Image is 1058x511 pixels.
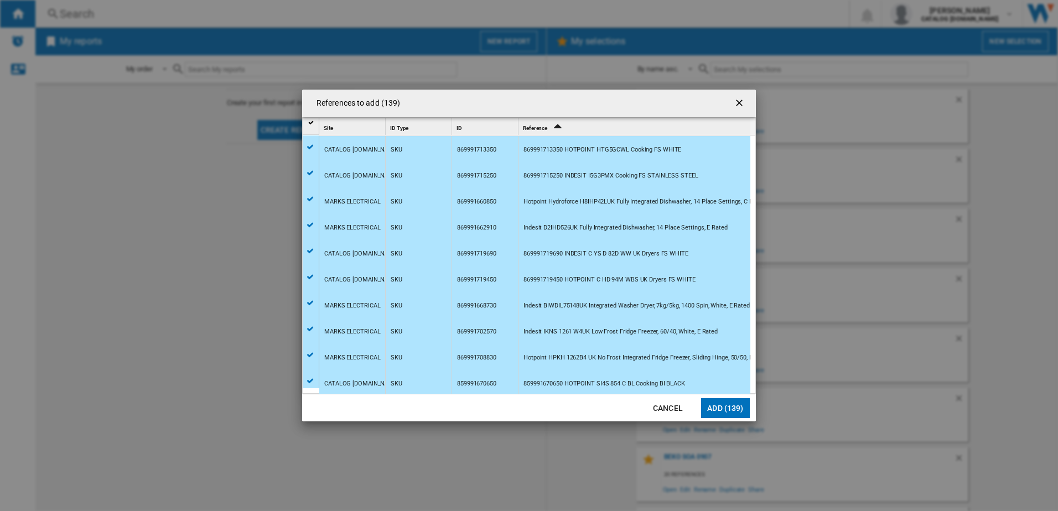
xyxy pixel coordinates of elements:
[523,267,696,293] div: 869991719450 HOTPOINT C HD 94M WBS UK Dryers FS WHITE
[457,267,496,293] div: 869991719450
[521,118,750,135] div: Reference Sort Ascending
[457,345,496,371] div: 869991708830
[390,125,408,131] span: ID Type
[321,118,385,135] div: Site Sort None
[729,92,751,114] button: getI18NText('BUTTONS.CLOSE_DIALOG')
[523,163,698,189] div: 869991715250 INDESIT I5G3PMX Cooking FS STAINLESS STEEL
[454,118,518,135] div: ID Sort None
[454,118,518,135] div: Sort None
[324,371,399,397] div: CATALOG [DOMAIN_NAME]
[391,267,402,293] div: SKU
[391,163,402,189] div: SKU
[391,241,402,267] div: SKU
[391,137,402,163] div: SKU
[457,163,496,189] div: 869991715250
[523,241,688,267] div: 869991719690 INDESIT C YS D 82D WW UK Dryers FS WHITE
[521,118,750,135] div: Sort Ascending
[457,371,496,397] div: 859991670650
[523,319,718,345] div: Indesit IKNS 1261 W4UK Low Frost Fridge Freezer, 60/40, White, E Rated
[523,215,728,241] div: Indesit D2IHD526UK Fully Integrated Dishwasher, 14 Place Settings, E Rated
[321,118,385,135] div: Sort None
[548,125,566,131] span: Sort Ascending
[324,137,399,163] div: CATALOG [DOMAIN_NAME]
[388,118,452,135] div: Sort None
[324,345,380,371] div: MARKS ELECTRICAL
[457,189,496,215] div: 869991660850
[324,319,380,345] div: MARKS ELECTRICAL
[523,371,685,397] div: 859991670650 HOTPOINT SI4S 854 C BL Cooking BI BLACK
[391,215,402,241] div: SKU
[391,189,402,215] div: SKU
[523,189,765,215] div: Hotpoint Hydroforce H8IHP42LUK Fully Integrated Dishwasher, 14 Place Settings, C Rated
[734,97,747,111] ng-md-icon: getI18NText('BUTTONS.CLOSE_DIALOG')
[457,319,496,345] div: 869991702570
[644,398,692,418] button: Cancel
[391,319,402,345] div: SKU
[324,267,399,293] div: CATALOG [DOMAIN_NAME]
[324,125,333,131] span: Site
[391,293,402,319] div: SKU
[523,345,770,371] div: Hotpoint HPKH 1262B4 UK No Frost Integrated Fridge Freezer, Sliding Hinge, 50/50, E Rated
[523,293,750,319] div: Indesit BIWDIL75148UK Integrated Washer Dryer, 7kg/5kg, 1400 Spin, White, E Rated
[324,163,399,189] div: CATALOG [DOMAIN_NAME]
[457,293,496,319] div: 869991668730
[523,137,681,163] div: 869991713350 HOTPOINT HTG5GCWL Cooking FS WHITE
[457,241,496,267] div: 869991719690
[311,98,400,109] h4: References to add (139)
[391,371,402,397] div: SKU
[324,293,380,319] div: MARKS ELECTRICAL
[324,189,380,215] div: MARKS ELECTRICAL
[457,137,496,163] div: 869991713350
[523,125,547,131] span: Reference
[701,398,750,418] button: Add (139)
[457,125,462,131] span: ID
[324,215,380,241] div: MARKS ELECTRICAL
[391,345,402,371] div: SKU
[324,241,399,267] div: CATALOG [DOMAIN_NAME]
[457,215,496,241] div: 869991662910
[388,118,452,135] div: ID Type Sort None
